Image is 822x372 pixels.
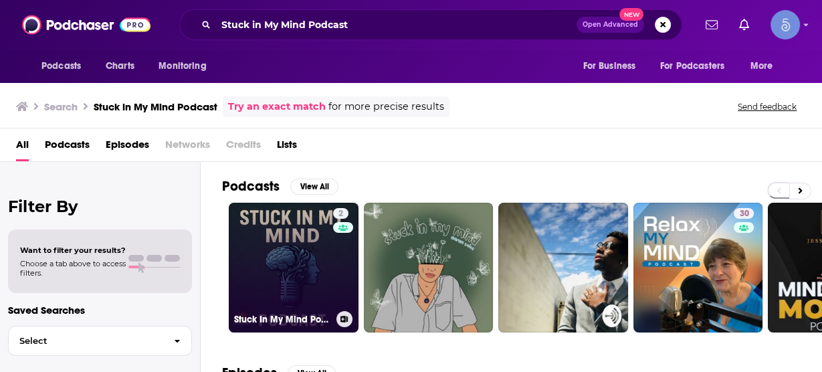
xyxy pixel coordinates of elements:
a: 2Stuck In My Mind Podcast [229,203,358,333]
span: 2 [338,207,343,221]
button: open menu [651,54,744,79]
button: open menu [32,54,98,79]
button: View All [290,179,338,195]
a: Charts [97,54,142,79]
span: More [750,57,773,76]
span: Select [9,337,163,345]
span: For Podcasters [660,57,724,76]
span: Networks [165,134,210,161]
button: Select [8,326,192,356]
a: Show notifications dropdown [700,13,723,36]
a: Podcasts [45,134,90,161]
span: Choose a tab above to access filters. [20,259,126,278]
button: open menu [149,54,223,79]
span: Credits [226,134,261,161]
span: for more precise results [328,99,444,114]
a: Lists [277,134,297,161]
button: Open AdvancedNew [577,17,644,33]
span: 30 [739,207,748,221]
a: Try an exact match [228,99,326,114]
div: Search podcasts, credits, & more... [179,9,682,40]
span: Want to filter your results? [20,246,126,255]
button: open menu [741,54,790,79]
img: Podchaser - Follow, Share and Rate Podcasts [22,12,150,37]
button: Show profile menu [770,10,800,39]
h2: Filter By [8,197,192,216]
span: New [619,8,643,21]
h3: Search [44,100,78,113]
a: All [16,134,29,161]
a: 2 [333,208,348,219]
span: Open Advanced [583,21,638,28]
a: PodcastsView All [222,178,338,195]
a: Episodes [106,134,149,161]
h2: Podcasts [222,178,280,195]
button: Send feedback [734,101,801,112]
a: Show notifications dropdown [734,13,754,36]
span: Logged in as Spiral5-G1 [770,10,800,39]
button: open menu [573,54,652,79]
a: 30 [633,203,763,333]
span: Charts [106,57,134,76]
h3: Stuck in My Mind Podcast [94,100,217,113]
a: 30 [734,208,754,219]
img: User Profile [770,10,800,39]
span: Podcasts [41,57,81,76]
p: Saved Searches [8,304,192,316]
input: Search podcasts, credits, & more... [216,14,577,35]
span: For Business [583,57,635,76]
h3: Stuck In My Mind Podcast [234,314,331,325]
span: Monitoring [159,57,206,76]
